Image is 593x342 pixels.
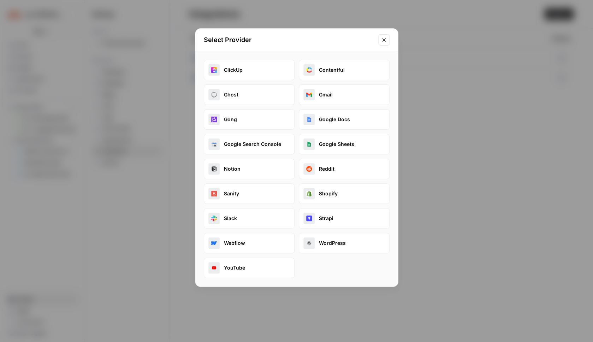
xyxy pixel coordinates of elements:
[204,208,295,229] button: slackSlack
[211,166,217,172] img: notion
[306,92,312,98] img: gmail
[306,67,312,73] img: contentful
[211,191,217,196] img: sanity
[211,216,217,221] img: slack
[306,240,312,246] img: wordpress
[306,166,312,172] img: reddit
[204,258,295,278] button: youtubeYouTube
[211,92,217,98] img: ghost
[299,208,390,229] button: strapiStrapi
[204,84,295,105] button: ghostGhost
[211,67,217,73] img: clickup
[211,240,217,246] img: webflow_oauth
[204,60,295,80] button: clickupClickUp
[211,265,217,271] img: youtube
[299,84,390,105] button: gmailGmail
[306,117,312,122] img: google_docs
[299,60,390,80] button: contentfulContentful
[299,109,390,130] button: google_docsGoogle Docs
[204,109,295,130] button: gongGong
[299,183,390,204] button: shopifyShopify
[299,134,390,154] button: google_sheetsGoogle Sheets
[306,141,312,147] img: google_sheets
[299,159,390,179] button: redditReddit
[204,134,295,154] button: google_search_consoleGoogle Search Console
[306,191,312,196] img: shopify
[211,141,217,147] img: google_search_console
[306,216,312,221] img: strapi
[299,233,390,253] button: wordpressWordPress
[204,35,374,45] h2: Select Provider
[211,117,217,122] img: gong
[204,159,295,179] button: notionNotion
[204,183,295,204] button: sanitySanity
[378,34,390,46] button: Close modal
[204,233,295,253] button: webflow_oauthWebflow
